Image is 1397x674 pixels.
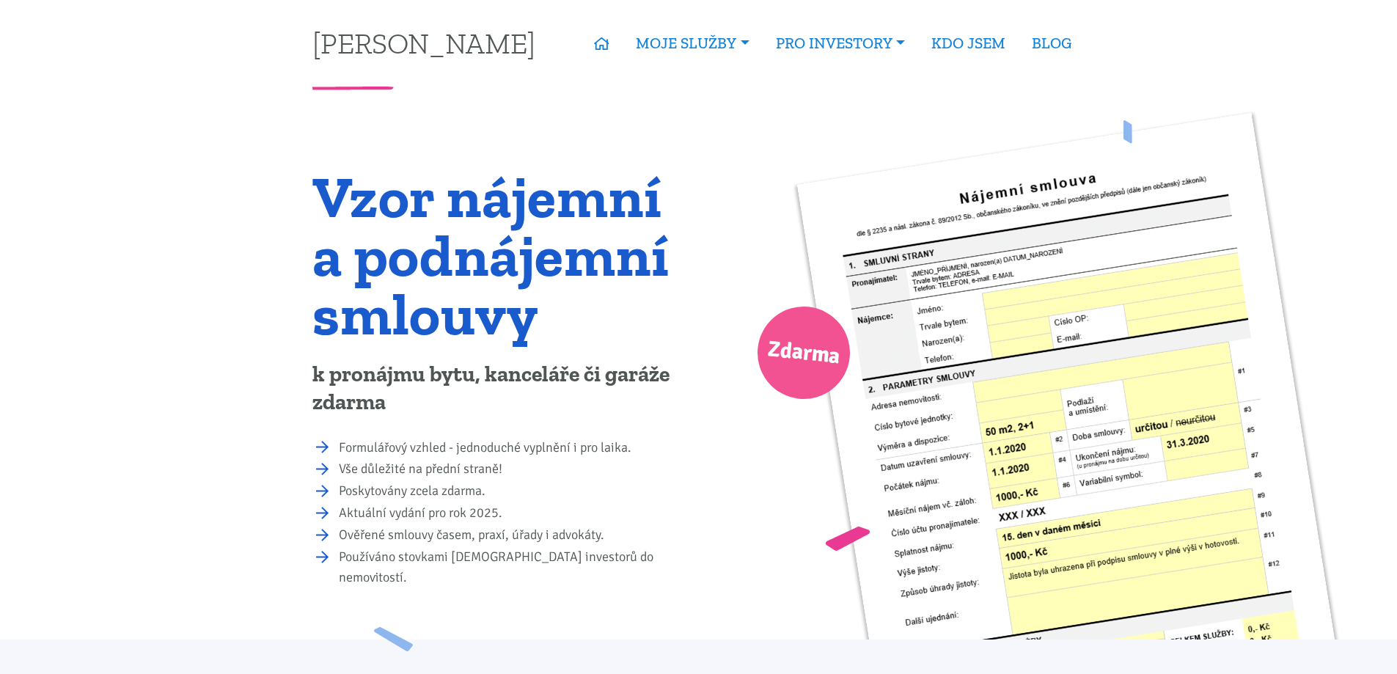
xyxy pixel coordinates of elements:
li: Vše důležité na přední straně! [339,459,689,480]
a: PRO INVESTORY [763,26,918,60]
li: Formulářový vzhled - jednoduché vyplnění i pro laika. [339,438,689,458]
a: KDO JSEM [918,26,1019,60]
h1: Vzor nájemní a podnájemní smlouvy [312,167,689,343]
li: Aktuální vydání pro rok 2025. [339,503,689,524]
span: Zdarma [766,330,842,376]
li: Používáno stovkami [DEMOGRAPHIC_DATA] investorů do nemovitostí. [339,547,689,588]
a: BLOG [1019,26,1085,60]
li: Ověřené smlouvy časem, praxí, úřady i advokáty. [339,525,689,546]
a: [PERSON_NAME] [312,29,535,57]
p: k pronájmu bytu, kanceláře či garáže zdarma [312,361,689,417]
li: Poskytovány zcela zdarma. [339,481,689,502]
a: MOJE SLUŽBY [623,26,762,60]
